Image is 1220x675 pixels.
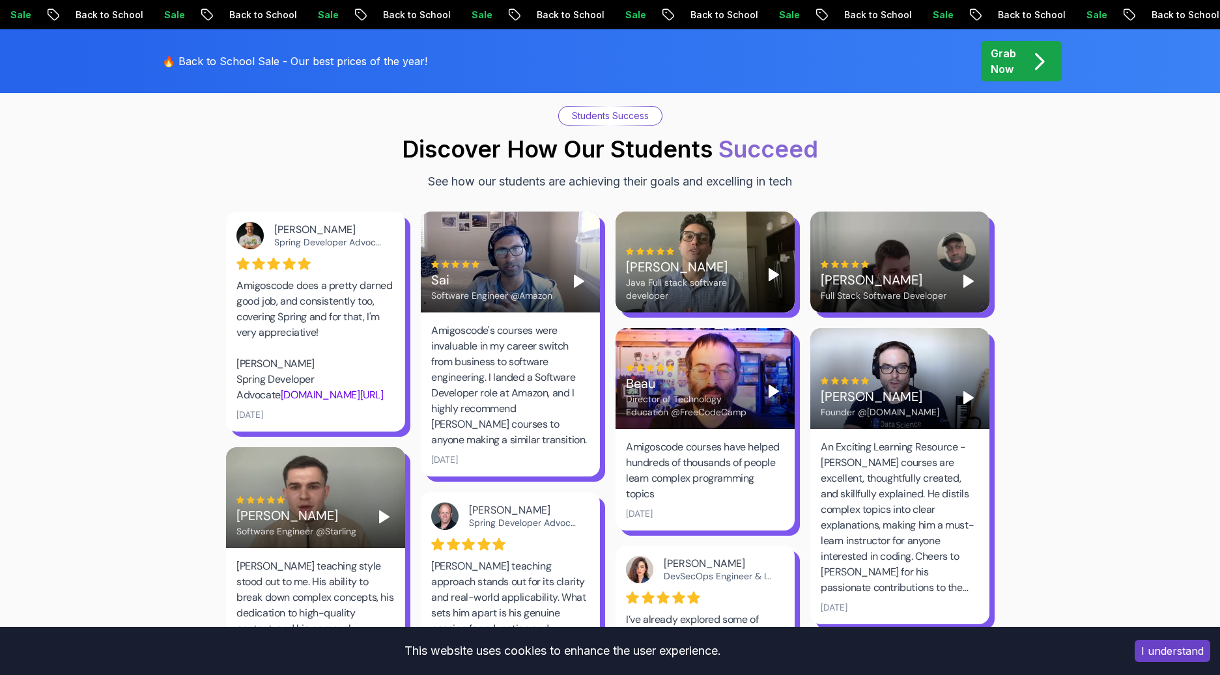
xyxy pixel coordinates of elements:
p: See how our students are achieving their goals and excelling in tech [428,172,792,191]
p: Sale [610,8,651,21]
p: Sale [149,8,190,21]
div: Software Engineer @Amazon [431,289,552,302]
div: An Exciting Learning Resource - [PERSON_NAME] courses are excellent, thoughtfully created, and sk... [821,439,979,596]
button: Play [958,387,979,408]
div: Java Full stack software developer [626,276,753,302]
div: This website uses cookies to enhance the user experience. [10,637,1115,665]
button: Accept cookies [1135,640,1210,662]
div: [PERSON_NAME] [821,387,939,406]
div: [DATE] [431,453,458,466]
div: DevSecOps Engineer & Instructor [664,570,774,582]
div: Sai [431,271,552,289]
div: Director of Technology Education @FreeCodeCamp [626,393,753,419]
img: Assma Fadhli avatar [626,556,653,583]
div: Spring Developer Advocate [469,517,579,529]
p: Sale [763,8,805,21]
p: 🔥 Back to School Sale - Our best prices of the year! [162,53,427,69]
div: Spring Developer Advocate [274,236,384,248]
button: Play [374,506,395,527]
button: Play [958,271,979,292]
div: [PERSON_NAME] [626,258,753,276]
p: Back to School [982,8,1071,21]
a: [DOMAIN_NAME][URL] [280,388,383,402]
div: [PERSON_NAME] [664,557,774,570]
div: Founder @[DOMAIN_NAME] [821,406,939,419]
p: Students Success [572,109,649,122]
div: Full Stack Software Developer [821,289,946,302]
h2: Discover How Our Students [402,136,818,162]
div: Software Engineer @Starling [236,525,356,538]
a: Spring Developer Advocate [274,236,390,248]
div: [DATE] [821,601,847,614]
div: [PERSON_NAME] [236,506,356,525]
button: Play [763,264,784,285]
p: Sale [917,8,959,21]
a: Spring Developer Advocate [469,517,584,529]
div: Amigoscode does a pretty darned good job, and consistently too, covering Spring and for that, I'm... [236,278,395,403]
p: Back to School [60,8,149,21]
p: Sale [1071,8,1113,21]
p: Back to School [675,8,763,21]
img: Dan Vega avatar [431,503,459,530]
p: Grab Now [991,46,1016,77]
p: Back to School [214,8,302,21]
p: Back to School [829,8,917,21]
p: Sale [302,8,344,21]
p: Sale [456,8,498,21]
div: [PERSON_NAME] [274,223,384,236]
div: [PERSON_NAME] [469,504,579,517]
div: [DATE] [236,408,263,421]
div: [PERSON_NAME] [821,271,946,289]
p: Back to School [521,8,610,21]
img: Josh Long avatar [236,222,264,249]
div: Amigoscode courses have helped hundreds of thousands of people learn complex programming topics [626,439,784,502]
div: Beau [626,374,753,393]
div: [DATE] [626,507,653,520]
button: Play [763,381,784,402]
button: Play [569,271,589,292]
span: Succeed [718,135,818,163]
p: Back to School [367,8,456,21]
div: Amigoscode's courses were invaluable in my career switch from business to software engineering. I... [431,323,589,448]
